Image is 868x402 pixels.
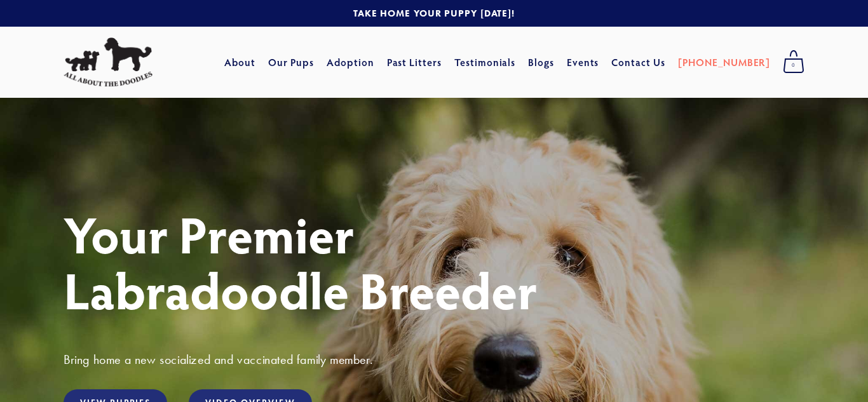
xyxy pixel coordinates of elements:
img: All About The Doodles [64,37,153,87]
a: [PHONE_NUMBER] [678,51,770,74]
a: Contact Us [611,51,665,74]
h3: Bring home a new socialized and vaccinated family member. [64,351,804,368]
span: 0 [783,57,804,74]
a: Blogs [528,51,554,74]
a: Adoption [327,51,374,74]
a: Our Pups [268,51,315,74]
a: About [224,51,255,74]
a: Past Litters [387,55,442,69]
h1: Your Premier Labradoodle Breeder [64,206,804,318]
a: Events [567,51,599,74]
a: 0 items in cart [776,46,811,78]
a: Testimonials [454,51,516,74]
